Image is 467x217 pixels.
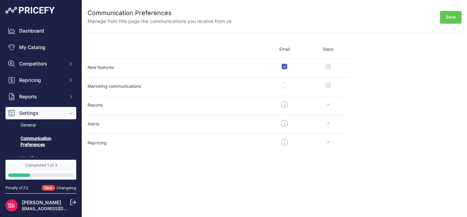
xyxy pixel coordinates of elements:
[5,91,76,103] button: Reports
[306,139,350,145] div: -
[5,41,76,53] a: My Catalog
[5,25,76,37] a: Dashboard
[5,185,28,191] div: Pricefy v1.7.2
[88,82,263,91] p: Marketing communications
[440,11,462,24] button: Save
[56,185,76,190] a: Changelog
[5,7,55,14] img: Pricefy Logo
[5,58,76,70] button: Competitors
[88,8,231,18] h2: Communication Preferences
[5,160,76,180] a: Completed 1 of 3
[19,110,64,117] span: Settings
[88,120,263,128] p: Alerts
[88,18,231,25] p: Manage from this page the communications you receive from us
[19,60,64,67] span: Competitors
[5,74,76,86] button: Repricing
[88,139,263,147] p: Repricing
[22,206,93,211] a: [EMAIL_ADDRESS][DOMAIN_NAME]
[5,152,76,164] a: Alert Rules
[306,46,350,53] p: Slack
[8,162,74,168] div: Completed 1 of 3
[306,101,350,108] div: -
[5,107,76,119] button: Settings
[5,119,76,131] a: General
[88,101,263,109] p: Reports
[306,120,350,126] div: -
[22,200,61,205] a: [PERSON_NAME]
[263,46,306,53] p: Email
[19,93,64,100] span: Reports
[42,185,55,191] span: New
[88,63,263,72] p: New features
[19,77,64,84] span: Repricing
[5,133,76,151] a: Communication Preferences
